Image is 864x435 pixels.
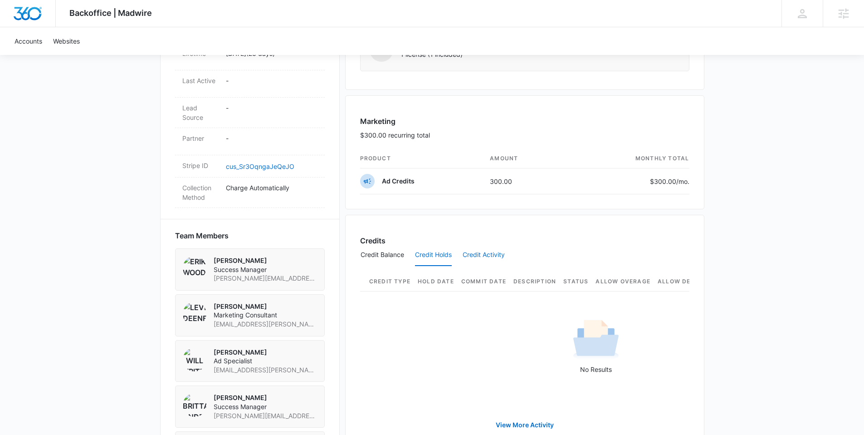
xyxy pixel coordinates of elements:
span: Success Manager [214,265,317,274]
p: [PERSON_NAME] [214,348,317,357]
p: - [226,133,317,143]
span: Marketing Consultant [214,311,317,320]
a: cus_Sr3OqngaJeQeJO [226,163,294,170]
dt: Collection Method [182,183,219,202]
div: Stripe IDcus_Sr3OqngaJeQeJO [175,155,325,178]
span: Backoffice | Madwire [69,8,152,18]
button: Credit Holds [415,244,452,266]
span: Success Manager [214,402,317,411]
p: - [226,103,317,113]
p: [PERSON_NAME] [214,393,317,402]
img: Levi Deeney [183,302,206,326]
h3: Marketing [360,116,430,127]
span: Status [563,277,588,286]
img: No Results [573,317,619,362]
img: Erik Woods [183,256,206,280]
dt: Stripe ID [182,161,219,170]
span: Ad Specialist [214,356,317,366]
button: Credit Activity [463,244,505,266]
div: Collection MethodCharge Automatically [175,178,325,208]
div: Lead Source- [175,98,325,128]
th: amount [483,149,567,168]
p: [PERSON_NAME] [214,256,317,265]
span: [EMAIL_ADDRESS][PERSON_NAME][DOMAIN_NAME] [214,320,317,329]
th: product [360,149,483,168]
div: Partner- [175,128,325,155]
dt: Partner [182,133,219,143]
td: 300.00 [483,168,567,194]
span: Team Members [175,230,229,241]
a: Accounts [9,27,48,55]
span: Commit Date [461,277,506,286]
span: Hold Date [418,277,454,286]
div: Lifetime[DATE](23 days) [175,43,325,70]
img: Brittany Anderson [183,393,206,417]
img: Will Fritz [183,348,206,371]
span: Allow Deficit [658,277,707,286]
p: [PERSON_NAME] [214,302,317,311]
span: Allow Overage [596,277,650,286]
a: Websites [48,27,85,55]
div: Last Active- [175,70,325,98]
span: Credit Type [369,277,410,286]
span: Description [513,277,556,286]
dt: Last Active [182,76,219,85]
p: Ad Credits [382,177,415,186]
span: /mo. [676,178,689,185]
p: $300.00 recurring total [360,130,430,140]
span: [PERSON_NAME][EMAIL_ADDRESS][PERSON_NAME][DOMAIN_NAME] [214,274,317,283]
dt: Lead Source [182,103,219,122]
th: monthly total [568,149,689,168]
h3: Credits [360,235,386,246]
p: - [226,76,317,85]
p: Charge Automatically [226,183,317,193]
p: No Results [360,365,832,374]
p: $300.00 [647,177,689,186]
span: [EMAIL_ADDRESS][PERSON_NAME][DOMAIN_NAME] [214,366,317,375]
span: [PERSON_NAME][EMAIL_ADDRESS][PERSON_NAME][DOMAIN_NAME] [214,411,317,420]
button: Credit Balance [361,244,404,266]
